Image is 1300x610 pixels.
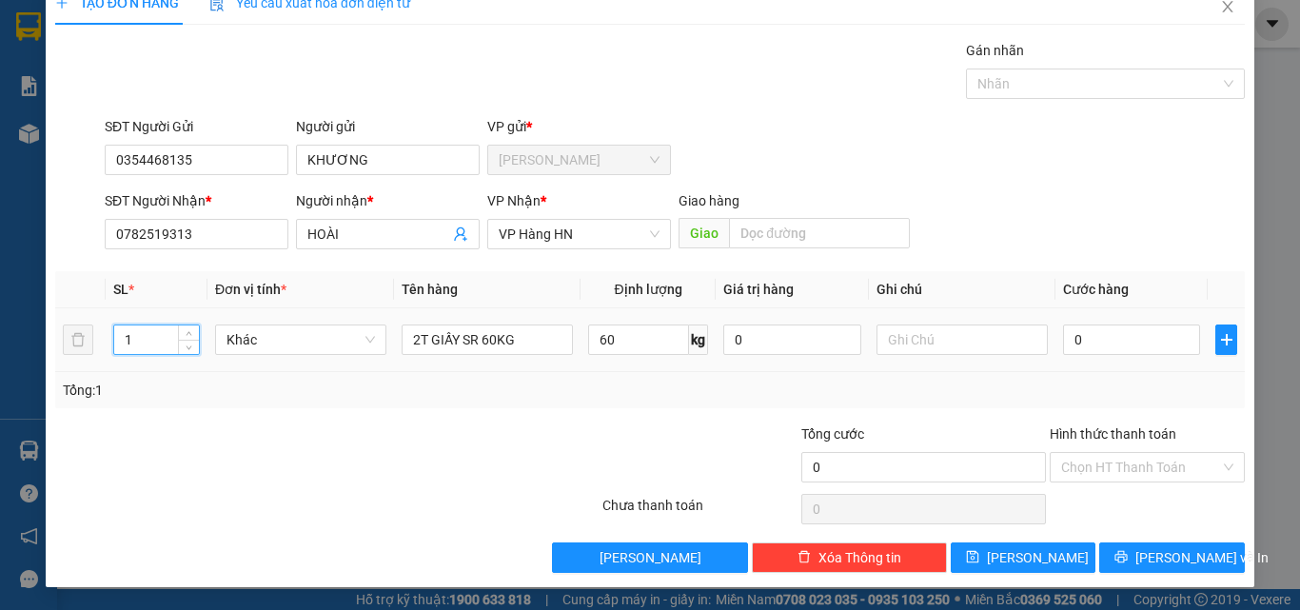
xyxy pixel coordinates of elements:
input: Dọc đường [729,218,910,248]
span: Increase Value [178,325,199,340]
input: Ghi Chú [877,325,1048,355]
span: [PERSON_NAME] [987,547,1089,568]
span: Tên hàng [402,282,458,297]
div: Người gửi [296,116,480,137]
span: Bảo Lộc [499,146,660,174]
span: plus [1216,332,1236,347]
span: SL [113,282,128,297]
div: Chưa thanh toán [601,495,799,528]
input: VD: Bàn, Ghế [402,325,573,355]
th: Ghi chú [869,271,1055,308]
button: delete [63,325,93,355]
input: 0 [723,325,860,355]
span: [PERSON_NAME] [600,547,701,568]
span: Giao hàng [679,193,739,208]
span: Khác [227,325,375,354]
button: plus [1215,325,1237,355]
span: [PERSON_NAME] và In [1135,547,1269,568]
span: Giá trị hàng [723,282,794,297]
span: user-add [453,226,468,242]
span: Decrease Value [178,340,199,354]
button: printer[PERSON_NAME] và In [1099,542,1245,573]
span: printer [1114,550,1128,565]
label: Hình thức thanh toán [1050,426,1176,442]
span: Cước hàng [1063,282,1129,297]
div: VP gửi [487,116,671,137]
div: SĐT Người Gửi [105,116,288,137]
div: SĐT Người Nhận [105,190,288,211]
button: save[PERSON_NAME] [951,542,1096,573]
span: save [966,550,979,565]
label: Gán nhãn [966,43,1024,58]
button: deleteXóa Thông tin [752,542,947,573]
span: Giao [679,218,729,248]
span: VP Nhận [487,193,541,208]
span: VP Hàng HN [499,220,660,248]
span: Tổng cước [801,426,864,442]
div: Tổng: 1 [63,380,503,401]
button: [PERSON_NAME] [552,542,747,573]
div: Người nhận [296,190,480,211]
span: Đơn vị tính [215,282,286,297]
span: delete [798,550,811,565]
span: Định lượng [614,282,681,297]
span: up [184,328,195,340]
span: down [184,342,195,353]
span: kg [689,325,708,355]
span: Xóa Thông tin [818,547,901,568]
